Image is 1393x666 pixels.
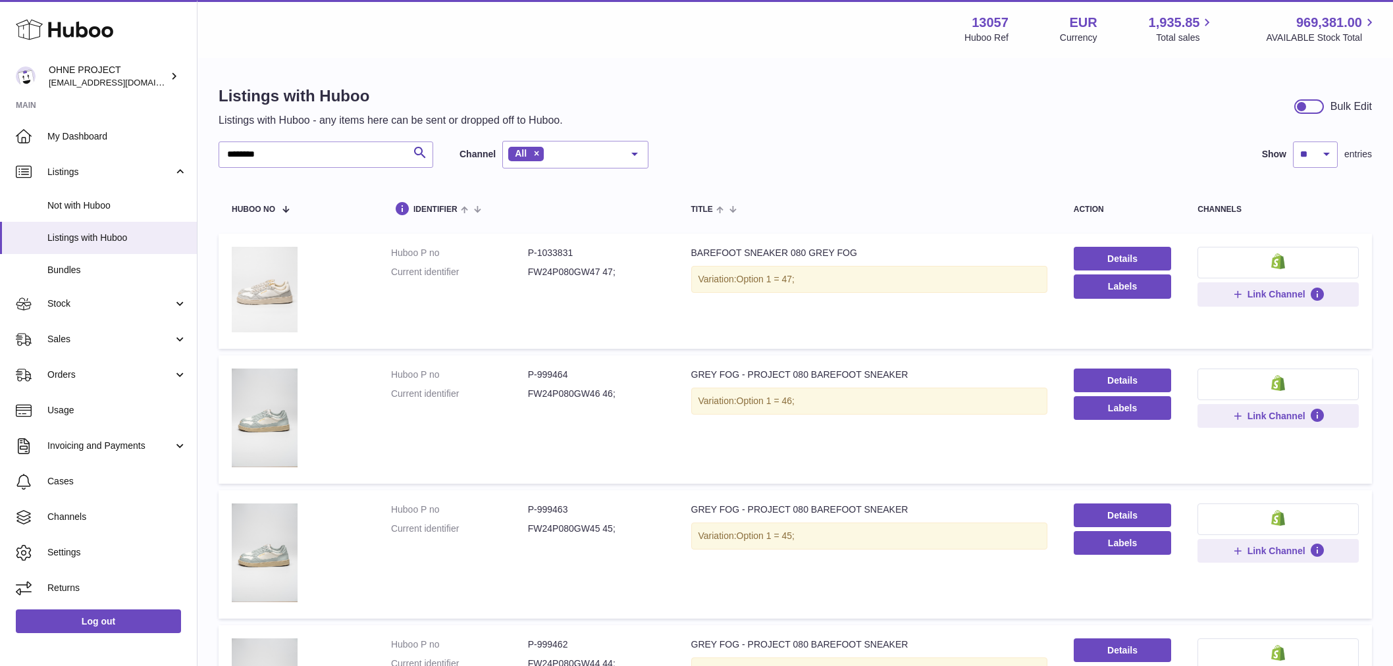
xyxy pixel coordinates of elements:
button: Link Channel [1197,539,1359,563]
div: Variation: [691,523,1047,550]
dd: FW24P080GW47 47; [528,266,665,278]
span: Listings [47,166,173,178]
div: Bulk Edit [1330,99,1372,114]
div: channels [1197,205,1359,214]
span: Link Channel [1248,288,1305,300]
dd: P-999464 [528,369,665,381]
span: Stock [47,297,173,310]
img: shopify-small.png [1271,645,1285,661]
div: action [1074,205,1172,214]
button: Labels [1074,396,1172,420]
dd: FW24P080GW45 45; [528,523,665,535]
div: BAREFOOT SNEAKER 080 GREY FOG [691,247,1047,259]
dt: Huboo P no [391,638,528,651]
span: My Dashboard [47,130,187,143]
span: Channels [47,511,187,523]
dd: P-999462 [528,638,665,651]
span: Link Channel [1248,545,1305,557]
dd: FW24P080GW46 46; [528,388,665,400]
span: Usage [47,404,187,417]
span: Returns [47,582,187,594]
a: Details [1074,369,1172,392]
span: Cases [47,475,187,488]
div: GREY FOG - PROJECT 080 BAREFOOT SNEAKER [691,638,1047,651]
dt: Current identifier [391,523,528,535]
button: Labels [1074,531,1172,555]
span: title [691,205,713,214]
img: shopify-small.png [1271,510,1285,526]
span: Invoicing and Payments [47,440,173,452]
span: Total sales [1156,32,1215,44]
span: Option 1 = 45; [737,530,795,541]
span: 1,935.85 [1149,14,1200,32]
dt: Huboo P no [391,247,528,259]
span: Option 1 = 46; [737,396,795,406]
dt: Huboo P no [391,503,528,516]
dt: Current identifier [391,266,528,278]
dd: P-999463 [528,503,665,516]
label: Show [1262,148,1286,161]
span: Listings with Huboo [47,232,187,244]
span: 969,381.00 [1296,14,1362,32]
button: Link Channel [1197,404,1359,428]
a: Details [1074,247,1172,270]
div: Variation: [691,388,1047,415]
div: GREY FOG - PROJECT 080 BAREFOOT SNEAKER [691,503,1047,516]
dt: Current identifier [391,388,528,400]
img: BAREFOOT SNEAKER 080 GREY FOG [232,247,298,332]
span: Orders [47,369,173,381]
span: Link Channel [1248,410,1305,422]
img: GREY FOG - PROJECT 080 BAREFOOT SNEAKER [232,369,298,467]
strong: EUR [1069,14,1097,32]
div: OHNE PROJECT [49,64,167,89]
span: All [515,148,527,159]
span: identifier [413,205,458,214]
span: Bundles [47,264,187,276]
div: Variation: [691,266,1047,293]
a: 1,935.85 Total sales [1149,14,1215,44]
img: GREY FOG - PROJECT 080 BAREFOOT SNEAKER [232,503,298,602]
div: Currency [1060,32,1097,44]
a: Details [1074,638,1172,662]
h1: Listings with Huboo [219,86,563,107]
img: shopify-small.png [1271,375,1285,391]
strong: 13057 [972,14,1009,32]
p: Listings with Huboo - any items here can be sent or dropped off to Huboo. [219,113,563,128]
span: Option 1 = 47; [737,274,795,284]
button: Link Channel [1197,282,1359,306]
span: AVAILABLE Stock Total [1266,32,1377,44]
span: Huboo no [232,205,275,214]
span: [EMAIL_ADDRESS][DOMAIN_NAME] [49,77,194,88]
div: Huboo Ref [964,32,1009,44]
div: GREY FOG - PROJECT 080 BAREFOOT SNEAKER [691,369,1047,381]
span: entries [1344,148,1372,161]
a: Details [1074,503,1172,527]
a: Log out [16,609,181,633]
img: shopify-small.png [1271,253,1285,269]
span: Settings [47,546,187,559]
span: Sales [47,333,173,346]
button: Labels [1074,274,1172,298]
a: 969,381.00 AVAILABLE Stock Total [1266,14,1377,44]
dt: Huboo P no [391,369,528,381]
img: internalAdmin-13057@internal.huboo.com [16,66,36,86]
label: Channel [460,148,496,161]
span: Not with Huboo [47,199,187,212]
dd: P-1033831 [528,247,665,259]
